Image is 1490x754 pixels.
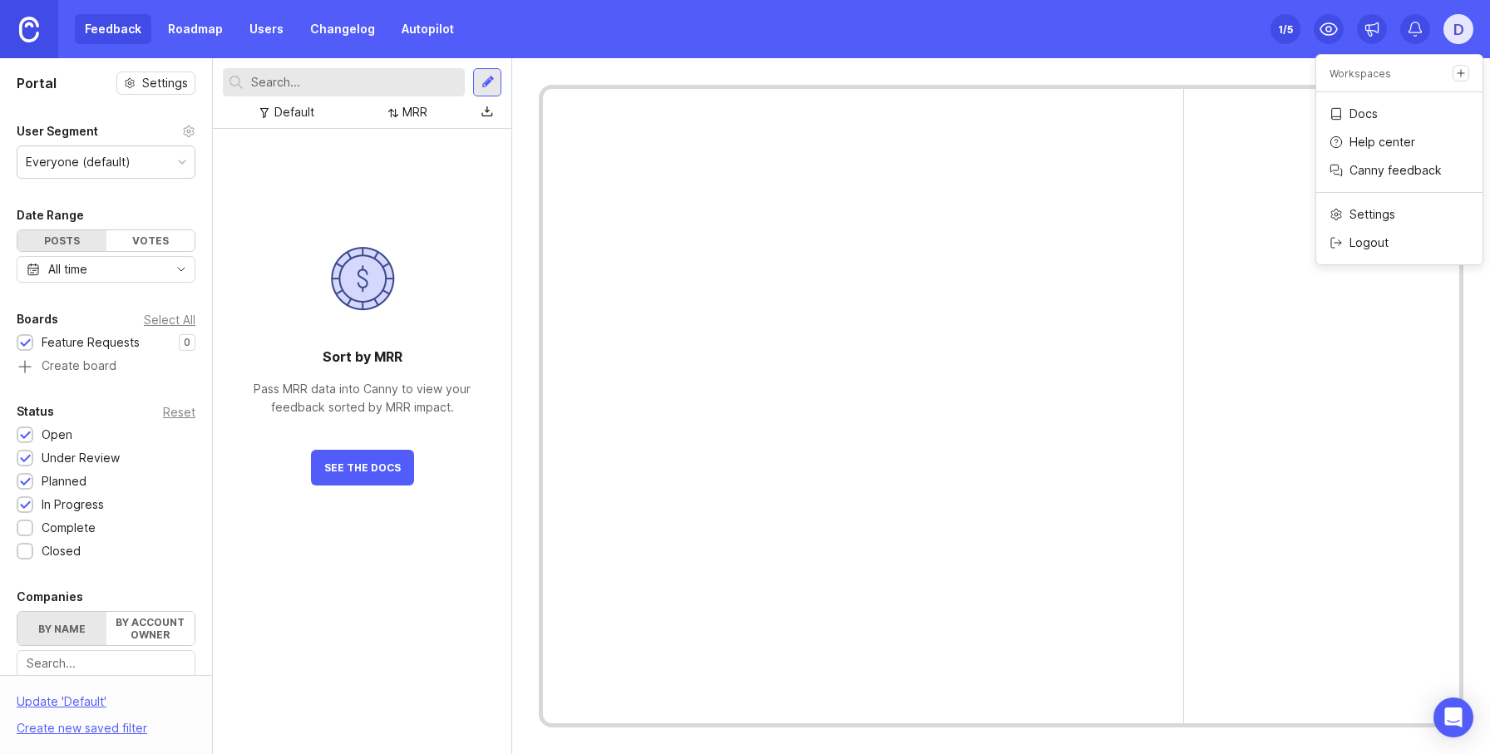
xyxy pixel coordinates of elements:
[17,402,54,421] div: Status
[1316,101,1483,127] a: Docs
[402,103,427,121] div: MRR
[1278,17,1293,41] div: 1 /5
[42,449,120,467] div: Under Review
[300,14,385,44] a: Changelog
[239,14,294,44] a: Users
[168,263,195,276] svg: toggle icon
[321,237,404,320] img: dollar graphic
[17,719,147,737] div: Create new saved filter
[48,260,87,278] div: All time
[106,230,195,251] div: Votes
[27,654,185,673] input: Search...
[17,309,58,329] div: Boards
[1443,14,1473,44] button: D
[238,347,487,367] div: Sort by MRR
[1433,697,1473,737] div: Open Intercom Messenger
[42,542,81,560] div: Closed
[116,71,195,95] button: Settings
[311,450,414,485] button: See The Docs
[26,153,131,171] div: Everyone (default)
[106,612,195,645] label: By account owner
[1349,206,1395,223] p: Settings
[42,495,104,514] div: In Progress
[42,472,86,490] div: Planned
[392,14,464,44] a: Autopilot
[17,360,195,375] a: Create board
[1349,162,1442,179] p: Canny feedback
[1316,157,1483,184] a: Canny feedback
[1330,67,1391,81] p: Workspaces
[158,14,233,44] a: Roadmap
[17,121,98,141] div: User Segment
[144,315,195,324] div: Select All
[238,380,487,416] div: Pass MRR data into Canny to view your feedback sorted by MRR impact.
[324,461,401,474] span: See The Docs
[1349,134,1415,150] p: Help center
[19,17,39,42] img: Canny Home
[1316,201,1483,228] a: Settings
[17,205,84,225] div: Date Range
[142,75,188,91] span: Settings
[17,612,106,645] label: By name
[274,103,314,121] div: Default
[42,333,140,352] div: Feature Requests
[184,336,190,349] p: 0
[1453,65,1469,81] a: Create a new workspace
[42,519,96,537] div: Complete
[251,73,458,91] input: Search...
[17,692,106,719] div: Update ' Default '
[42,426,72,444] div: Open
[1349,234,1389,251] p: Logout
[1270,14,1300,44] button: 1/5
[17,587,83,607] div: Companies
[1316,129,1483,155] a: Help center
[1349,106,1378,122] p: Docs
[163,407,195,416] div: Reset
[17,230,106,251] div: Posts
[17,73,57,93] h1: Portal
